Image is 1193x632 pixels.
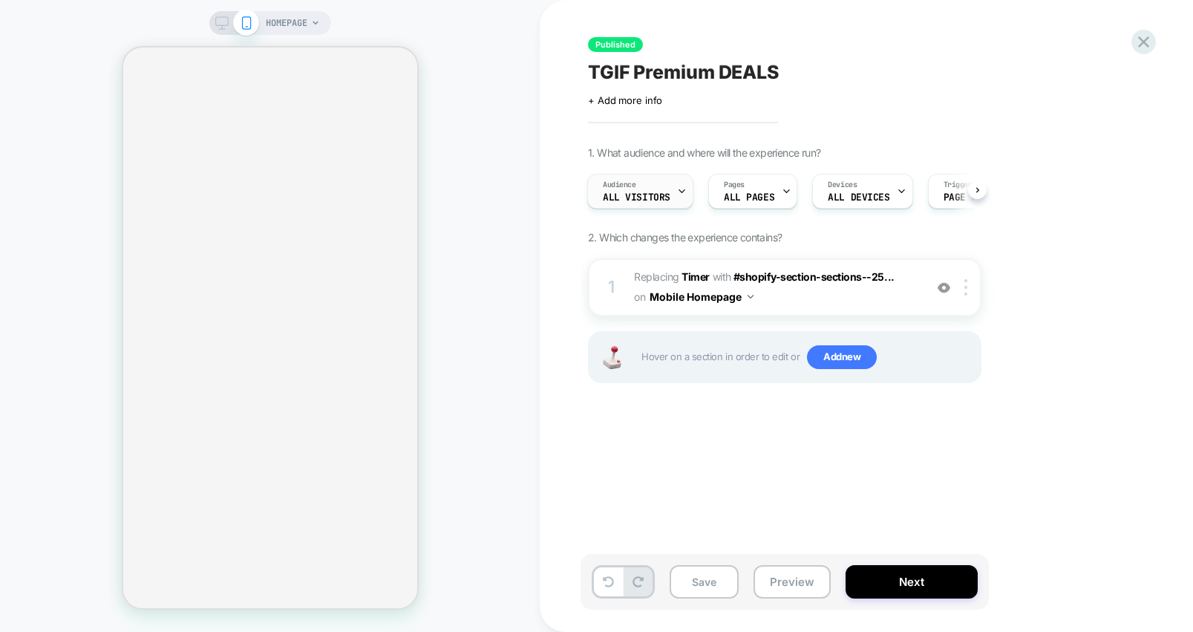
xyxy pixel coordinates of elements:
button: Next [846,565,978,599]
button: Save [670,565,739,599]
span: Pages [724,180,745,190]
span: HOMEPAGE [266,11,307,35]
span: Devices [828,180,857,190]
span: on [634,287,645,306]
b: Timer [682,270,710,283]
span: TGIF Premium DEALS [588,61,779,83]
span: ALL PAGES [724,192,774,203]
span: 2. Which changes the experience contains? [588,231,782,244]
span: Page Load [944,192,994,203]
span: Audience [603,180,636,190]
span: WITH [713,270,731,283]
img: Joystick [597,346,627,369]
button: Preview [754,565,831,599]
img: crossed eye [938,281,950,294]
span: Hover on a section in order to edit or [641,345,973,369]
img: close [964,279,967,296]
div: 1 [604,273,619,302]
span: Trigger [944,180,973,190]
span: 1. What audience and where will the experience run? [588,146,820,159]
button: Mobile Homepage [650,286,754,307]
span: ALL DEVICES [828,192,889,203]
span: #shopify-section-sections--25... [733,270,895,283]
span: Add new [807,345,877,369]
img: down arrow [748,295,754,299]
span: Published [588,37,643,52]
span: All Visitors [603,192,670,203]
span: Replacing [634,270,710,283]
span: + Add more info [588,94,662,106]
